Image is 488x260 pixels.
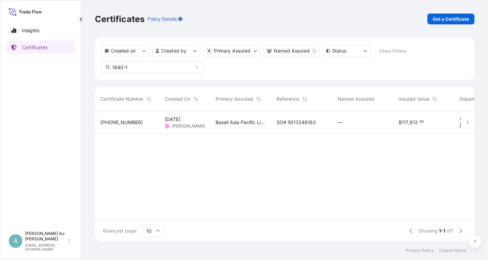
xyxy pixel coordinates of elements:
[100,119,143,126] span: [PHONE_NUMBER]
[399,96,429,102] span: Insured Value
[380,47,406,54] p: Clear Filters
[172,123,205,129] span: [PERSON_NAME]
[402,120,408,125] span: 117
[460,96,482,102] span: Departure
[214,47,250,54] p: Primary Assured
[439,248,466,253] a: Cookie Notice
[431,95,439,103] button: Sort
[6,41,76,54] a: Certificates
[216,96,253,102] span: Primary Assured
[408,120,410,125] span: ,
[418,121,419,123] span: .
[410,120,418,125] span: 612
[25,231,67,242] p: [PERSON_NAME] Au-[PERSON_NAME]
[374,45,412,56] button: Clear Filters
[103,227,137,234] span: Rows per page
[192,95,200,103] button: Sort
[145,95,153,103] button: Sort
[22,44,47,51] p: Certificates
[277,119,316,126] span: SO# 5013248163
[161,47,186,54] p: Created by
[165,96,190,102] span: Created On
[406,248,434,253] a: Privacy Policy
[6,24,76,37] a: Insights
[338,119,342,126] span: —
[100,96,143,102] span: Certificate Number
[419,227,438,234] span: Showing
[399,120,402,125] span: $
[420,121,424,123] span: 00
[264,45,320,57] button: cargoOwner Filter options
[338,96,374,102] span: Named Assured
[22,27,39,34] p: Insights
[165,116,180,123] span: [DATE]
[277,96,299,102] span: Reference
[147,16,177,22] p: Policy Details
[111,47,136,54] p: Created on
[433,16,469,22] p: Get a Certificate
[274,47,310,54] p: Named Assured
[203,45,260,57] button: distributor Filter options
[332,47,346,54] p: Status
[14,238,18,244] span: A
[323,45,370,57] button: certificateStatus Filter options
[427,14,474,24] a: Get a Certificate
[152,45,200,57] button: createdBy Filter options
[165,123,169,129] span: CC
[95,14,145,24] p: Certificates
[102,45,149,57] button: createdOn Filter options
[102,61,203,73] input: Search Certificate or Reference...
[301,95,309,103] button: Sort
[216,119,266,126] span: Basell Asia Pacific Limited
[255,95,263,103] button: Sort
[25,243,67,251] p: [EMAIL_ADDRESS][DOMAIN_NAME]
[447,227,453,234] span: of 1
[460,122,475,128] span: [DATE]
[439,227,445,234] span: 1-1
